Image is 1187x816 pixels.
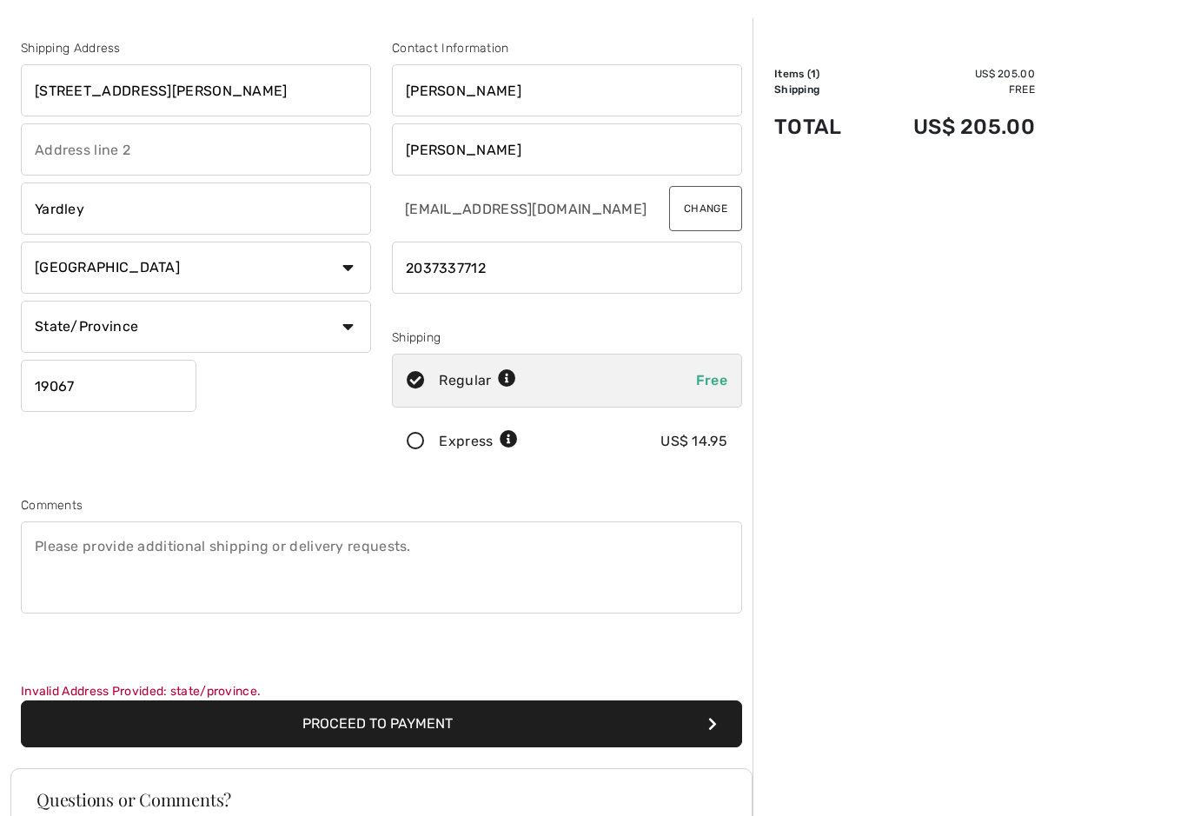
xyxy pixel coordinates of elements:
input: Last name [392,123,742,176]
div: Comments [21,496,742,514]
input: First name [392,64,742,116]
div: Invalid Address Provided: state/province. [21,682,742,700]
input: Zip/Postal Code [21,360,196,412]
td: Free [867,82,1035,97]
input: Address line 2 [21,123,371,176]
div: Shipping [392,328,742,347]
td: Shipping [774,82,867,97]
td: US$ 205.00 [867,66,1035,82]
input: Address line 1 [21,64,371,116]
div: Express [439,431,518,452]
input: City [21,182,371,235]
td: Total [774,97,867,156]
td: US$ 205.00 [867,97,1035,156]
h3: Questions or Comments? [36,791,726,808]
div: Regular [439,370,516,391]
input: E-mail [392,182,654,235]
input: Mobile [392,242,742,294]
button: Proceed to Payment [21,700,742,747]
div: US$ 14.95 [660,431,727,452]
button: Change [669,186,742,231]
div: Contact Information [392,39,742,57]
span: Free [696,372,727,388]
span: 1 [811,68,816,80]
td: Items ( ) [774,66,867,82]
div: Shipping Address [21,39,371,57]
